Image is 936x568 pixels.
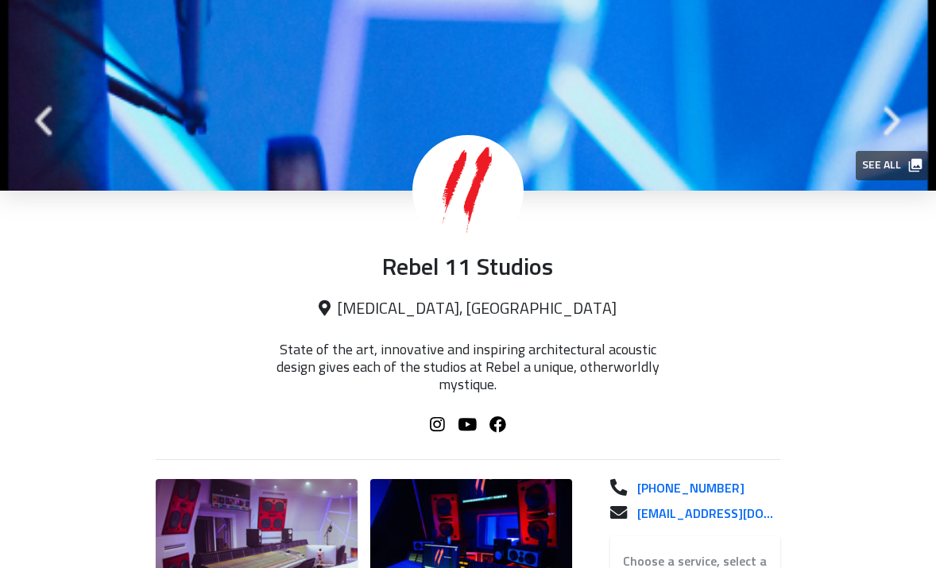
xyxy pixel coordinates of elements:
p: Rebel 11 Studios [156,254,779,284]
span: See all [862,156,920,176]
a: [EMAIL_ADDRESS][DOMAIN_NAME] [625,504,780,524]
p: State of the art, innovative and inspiring architectural acoustic design gives each of the studio... [260,342,676,394]
img: Rebel 11 Studios [412,135,524,246]
p: [MEDICAL_DATA], [GEOGRAPHIC_DATA] [156,299,779,319]
a: [PHONE_NUMBER] [625,479,780,498]
button: See all [856,151,928,180]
